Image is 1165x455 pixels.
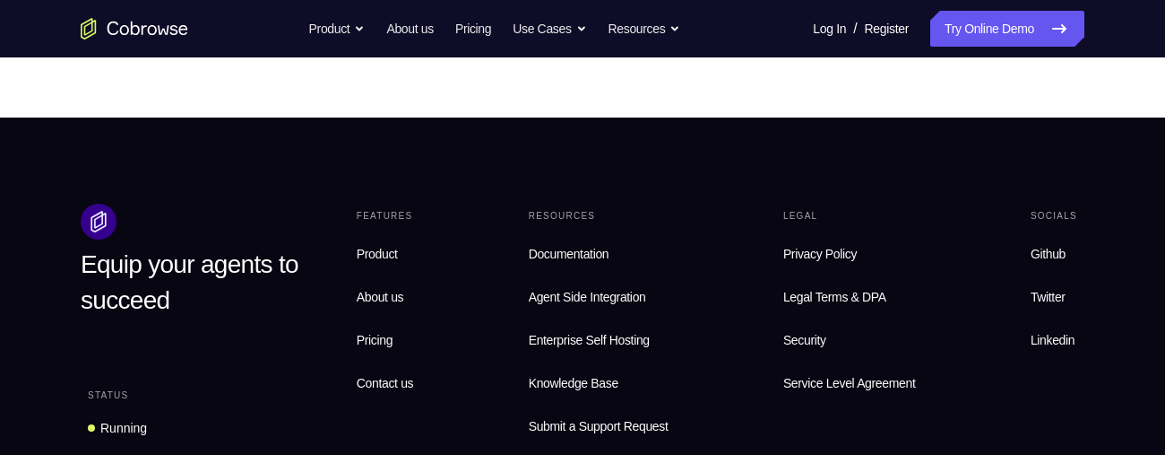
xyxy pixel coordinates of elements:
a: Service Level Agreement [776,365,923,401]
a: About us [386,11,433,47]
div: Legal [776,204,923,229]
span: About us [357,290,403,304]
div: Socials [1023,204,1084,229]
span: Security [783,333,826,347]
a: Submit a Support Request [522,408,676,444]
span: Agent Side Integration [529,286,669,308]
button: Product [309,11,366,47]
span: Knowledge Base [529,376,618,390]
button: Resources [608,11,681,47]
span: Enterprise Self Hosting [529,329,669,351]
span: Github [1031,247,1066,261]
a: Contact us [349,365,420,401]
span: Twitter [1031,290,1066,304]
a: Privacy Policy [776,236,923,272]
span: / [853,18,857,39]
a: Documentation [522,236,676,272]
a: Twitter [1023,279,1084,315]
a: Pricing [455,11,491,47]
a: Enterprise Self Hosting [522,322,676,358]
a: Product [349,236,420,272]
span: Equip your agents to succeed [81,250,298,314]
div: Features [349,204,420,229]
span: Pricing [357,333,393,347]
a: Register [865,11,909,47]
a: Legal Terms & DPA [776,279,923,315]
span: Linkedin [1031,333,1074,347]
span: Contact us [357,376,413,390]
div: Resources [522,204,676,229]
a: Try Online Demo [930,11,1084,47]
span: Submit a Support Request [529,416,669,437]
a: Go to the home page [81,18,188,39]
a: Security [776,322,923,358]
a: Log In [813,11,846,47]
a: Pricing [349,322,420,358]
span: Service Level Agreement [783,372,916,394]
div: Running [100,419,147,437]
div: Status [81,383,135,408]
span: Product [357,247,398,261]
a: Running [81,412,154,444]
a: Agent Side Integration [522,279,676,315]
a: About us [349,279,420,315]
a: Github [1023,236,1084,272]
a: Knowledge Base [522,365,676,401]
span: Privacy Policy [783,247,857,261]
span: Documentation [529,247,609,261]
button: Use Cases [513,11,586,47]
span: Legal Terms & DPA [783,290,886,304]
a: Linkedin [1023,322,1084,358]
